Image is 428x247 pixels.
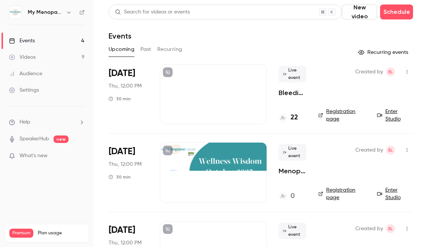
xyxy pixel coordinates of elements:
a: Registration page [318,186,368,201]
span: Emma Lambourne [386,224,395,233]
img: My Menopause Centre - Wellness Wisdom [9,6,21,18]
li: help-dropdown-opener [9,118,85,126]
span: Emma Lambourne [386,146,395,155]
div: 30 min [109,174,131,180]
span: What's new [19,152,48,160]
h1: Events [109,31,131,40]
span: [DATE] [109,224,135,236]
span: Plan usage [38,230,84,236]
div: Videos [9,54,36,61]
button: Recurring [157,43,182,55]
a: SpeakerHub [19,135,49,143]
span: Emma Lambourne [386,67,395,76]
div: Settings [9,86,39,94]
a: Menopause and the Power of Sleep - How Better Sleep Transforms Everything [279,167,306,176]
span: EL [388,224,393,233]
a: Enter Studio [377,186,413,201]
div: Audience [9,70,42,77]
a: Bleeding During the [MEDICAL_DATA] Explained [279,88,306,97]
div: Search for videos or events [115,8,190,16]
span: EL [388,146,393,155]
span: Created by [355,67,383,76]
div: Events [9,37,35,45]
a: 0 [279,191,295,201]
span: Live event [279,144,306,161]
button: New video [342,4,377,19]
h6: My Menopause Centre - Wellness Wisdom [28,9,63,16]
span: Created by [355,224,383,233]
iframe: Noticeable Trigger [76,153,85,159]
button: Upcoming [109,43,134,55]
span: EL [388,67,393,76]
span: Help [19,118,30,126]
button: Recurring events [355,46,413,58]
h4: 0 [291,191,295,201]
a: 22 [279,113,298,123]
button: Past [140,43,151,55]
span: [DATE] [109,146,135,158]
div: Sep 25 Thu, 12:00 PM (Europe/London) [109,64,148,124]
span: Live event [279,66,306,82]
div: 30 min [109,96,131,102]
span: Live event [279,223,306,239]
span: Thu, 12:00 PM [109,239,142,247]
button: Schedule [380,4,413,19]
a: Enter Studio [377,108,413,123]
span: [DATE] [109,67,135,79]
a: Registration page [318,108,368,123]
h4: 22 [291,113,298,123]
span: Thu, 12:00 PM [109,82,142,90]
span: Thu, 12:00 PM [109,161,142,168]
span: new [54,135,69,143]
span: Premium [9,229,33,238]
div: Oct 23 Thu, 12:00 PM (Europe/London) [109,143,148,202]
span: Created by [355,146,383,155]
